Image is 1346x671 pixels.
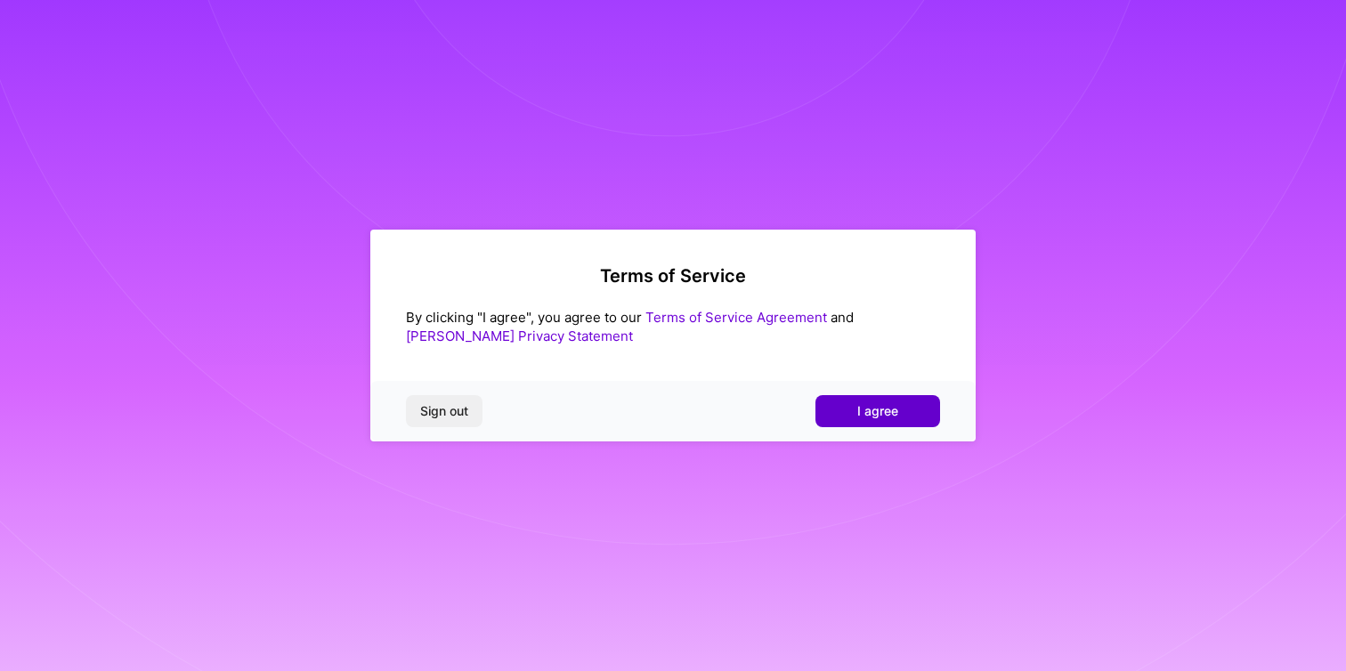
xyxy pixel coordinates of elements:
a: [PERSON_NAME] Privacy Statement [406,327,633,344]
button: I agree [815,395,940,427]
a: Terms of Service Agreement [645,309,827,326]
span: Sign out [420,402,468,420]
h2: Terms of Service [406,265,940,287]
span: I agree [857,402,898,420]
div: By clicking "I agree", you agree to our and [406,308,940,345]
button: Sign out [406,395,482,427]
